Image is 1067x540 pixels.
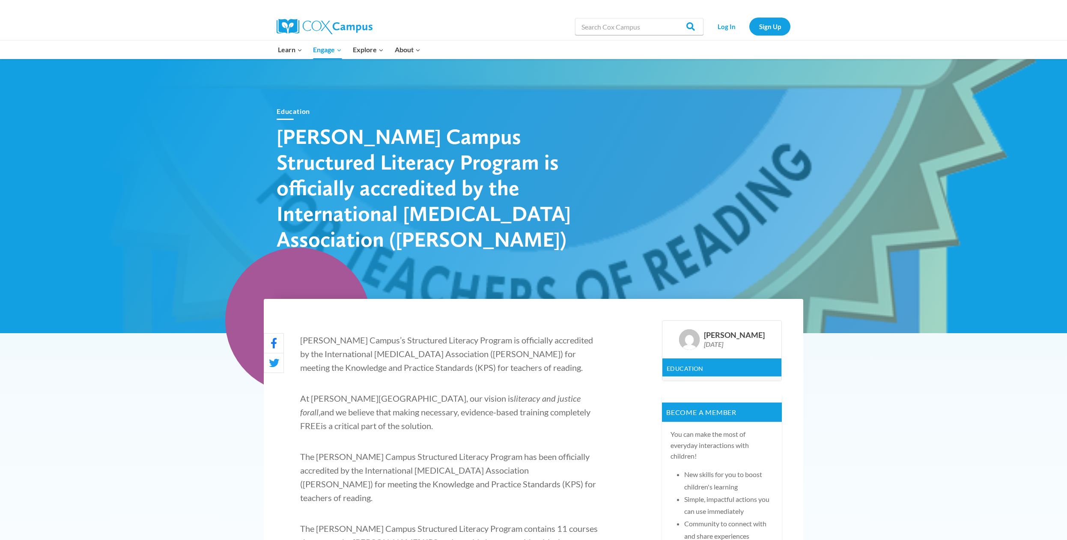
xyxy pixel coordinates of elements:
span: . [431,421,433,431]
a: Education [277,107,310,115]
h1: [PERSON_NAME] Campus Structured Literacy Program is officially accredited by the International [M... [277,123,576,252]
span: all [310,407,319,417]
span: is a critical part of the solution [321,421,431,431]
img: Cox Campus [277,19,373,34]
span: , [319,407,320,417]
p: Become a member [662,403,782,422]
span: literacy and justice for [300,393,581,417]
div: [PERSON_NAME] [704,331,765,340]
span: [PERSON_NAME] Campus’s Structured Literacy Program is officially accredited by the International ... [300,335,593,373]
input: Search Cox Campus [575,18,703,35]
span: and we believe that making necessary, evidence-based training completely FREE [300,407,590,431]
span: Explore [353,44,384,55]
div: [DATE] [704,340,765,348]
li: New skills for you to boost children's learning [684,468,773,493]
nav: Secondary Navigation [708,18,790,35]
span: About [395,44,420,55]
a: Log In [708,18,745,35]
nav: Primary Navigation [272,41,426,59]
span: Learn [278,44,302,55]
p: You can make the most of everyday interactions with children! [671,429,773,462]
a: Sign Up [749,18,790,35]
span: Engage [313,44,342,55]
span: At [PERSON_NAME][GEOGRAPHIC_DATA], our vision is [300,393,514,403]
a: Education [667,365,703,372]
span: The [PERSON_NAME] Campus Structured Literacy Program has been officially accredited by the Intern... [300,451,596,503]
li: Simple, impactful actions you can use immediately [684,493,773,518]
